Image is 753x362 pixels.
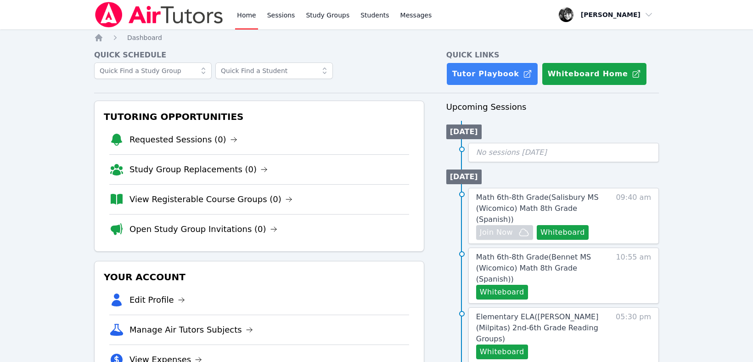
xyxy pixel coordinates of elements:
li: [DATE] [446,170,482,184]
span: 10:55 am [616,252,651,300]
span: No sessions [DATE] [476,148,547,157]
nav: Breadcrumb [94,33,659,42]
a: Math 6th-8th Grade(Salisbury MS (Wicomico) Math 8th Grade (Spanish)) [476,192,607,225]
span: Join Now [480,227,513,238]
a: Requested Sessions (0) [129,133,237,146]
a: Tutor Playbook [446,62,538,85]
span: Math 6th-8th Grade ( Salisbury MS (Wicomico) Math 8th Grade (Spanish) ) [476,193,599,224]
button: Whiteboard Home [542,62,647,85]
h3: Your Account [102,269,416,285]
a: View Registerable Course Groups (0) [129,193,292,206]
input: Quick Find a Student [215,62,333,79]
h4: Quick Schedule [94,50,424,61]
span: 05:30 pm [616,311,651,359]
h4: Quick Links [446,50,659,61]
span: Math 6th-8th Grade ( Bennet MS (Wicomico) Math 8th Grade (Spanish) ) [476,253,591,283]
a: Dashboard [127,33,162,42]
button: Whiteboard [476,345,528,359]
li: [DATE] [446,124,482,139]
a: Manage Air Tutors Subjects [129,323,253,336]
a: Open Study Group Invitations (0) [129,223,277,236]
button: Join Now [476,225,533,240]
a: Math 6th-8th Grade(Bennet MS (Wicomico) Math 8th Grade (Spanish)) [476,252,607,285]
img: Air Tutors [94,2,224,28]
a: Edit Profile [129,294,185,306]
h3: Tutoring Opportunities [102,108,416,125]
span: Dashboard [127,34,162,41]
input: Quick Find a Study Group [94,62,212,79]
h3: Upcoming Sessions [446,101,659,113]
button: Whiteboard [476,285,528,300]
span: Messages [400,11,432,20]
a: Elementary ELA([PERSON_NAME] (Milpitas) 2nd-6th Grade Reading Groups) [476,311,607,345]
span: Elementary ELA ( [PERSON_NAME] (Milpitas) 2nd-6th Grade Reading Groups ) [476,312,599,343]
a: Study Group Replacements (0) [129,163,268,176]
button: Whiteboard [537,225,589,240]
span: 09:40 am [616,192,651,240]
